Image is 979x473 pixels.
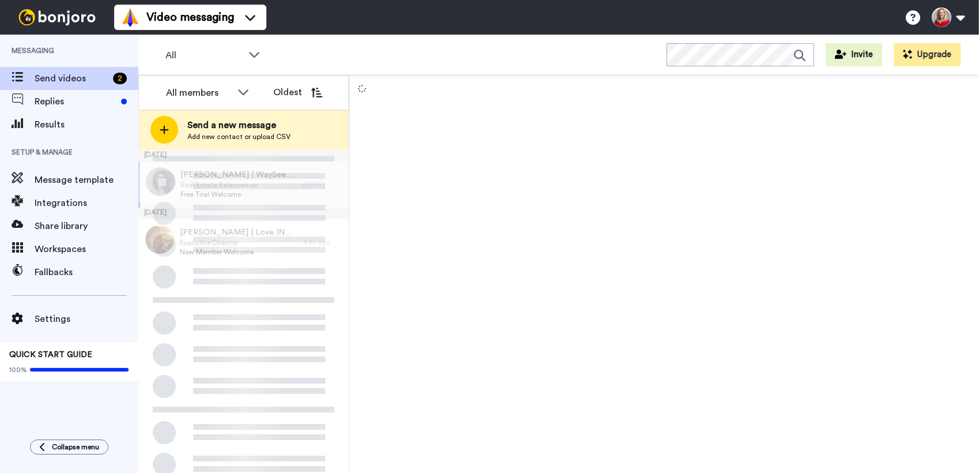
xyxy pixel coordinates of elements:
[9,351,92,359] span: QUICK START GUIDE
[35,312,138,326] span: Settings
[35,173,138,187] span: Message template
[146,9,234,25] span: Video messaging
[180,247,297,257] span: New Member Welcome
[9,365,27,374] span: 100%
[894,43,961,66] button: Upgrade
[35,72,108,85] span: Send videos
[180,190,297,199] span: Free Trial Welcome
[35,219,138,233] span: Share library
[826,43,882,66] button: Invite
[303,180,343,189] div: [DATE]
[35,265,138,279] span: Fallbacks
[187,132,291,141] span: Add new contact or upload CSV
[35,196,138,210] span: Integrations
[14,9,100,25] img: bj-logo-header-white.svg
[303,238,343,247] div: 4 hr. ago
[145,225,174,254] img: cb3e6f48-84ed-424a-a5c4-630a57e5c887.jpg
[30,440,108,455] button: Collapse menu
[180,181,297,190] span: Real Estate Salesperson
[165,48,243,62] span: All
[138,150,349,162] div: [DATE]
[265,81,331,104] button: Oldest
[138,208,349,219] div: [DATE]
[187,118,291,132] span: Send a new message
[166,86,232,100] div: All members
[52,442,99,452] span: Collapse menu
[35,95,116,108] span: Replies
[180,227,297,238] span: [PERSON_NAME] | Love INC Cuyahog Co, [GEOGRAPHIC_DATA]
[35,242,138,256] span: Workspaces
[35,118,138,132] span: Results
[180,238,297,247] span: Executive Director
[180,169,297,181] span: [PERSON_NAME] | WaySeekers, [US_STATE]
[113,73,127,84] div: 2
[121,8,140,27] img: vm-color.svg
